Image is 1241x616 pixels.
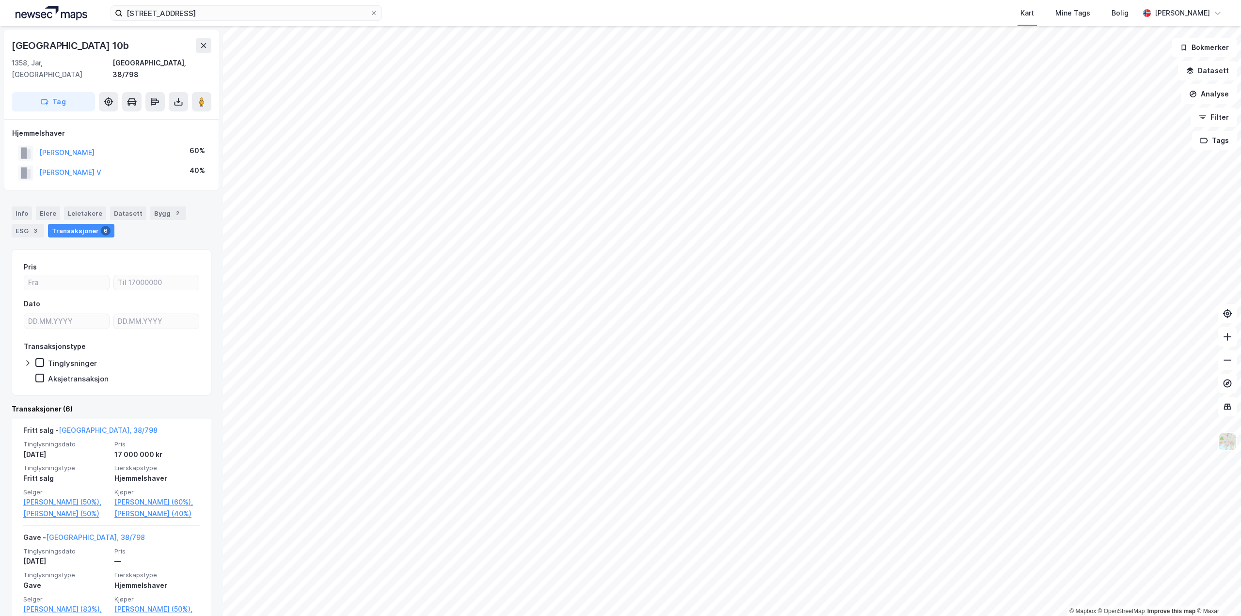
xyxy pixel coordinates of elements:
div: Hjemmelshaver [12,127,211,139]
button: Tag [12,92,95,111]
div: Bolig [1112,7,1129,19]
button: Tags [1192,131,1237,150]
div: Tinglysninger [48,359,97,368]
span: Tinglysningsdato [23,547,109,555]
div: 17 000 000 kr [114,449,200,460]
span: Pris [114,547,200,555]
input: Fra [24,275,109,290]
div: Bygg [150,206,186,220]
div: [DATE] [23,555,109,567]
a: [GEOGRAPHIC_DATA], 38/798 [46,533,145,541]
a: Improve this map [1147,608,1195,615]
div: Gave - [23,532,145,547]
span: Tinglysningsdato [23,440,109,448]
div: Mine Tags [1055,7,1090,19]
a: OpenStreetMap [1098,608,1145,615]
a: [PERSON_NAME] (40%) [114,508,200,520]
span: Selger [23,595,109,603]
span: Kjøper [114,488,200,496]
div: 1358, Jar, [GEOGRAPHIC_DATA] [12,57,112,80]
a: Mapbox [1069,608,1096,615]
span: Pris [114,440,200,448]
input: DD.MM.YYYY [114,314,199,329]
div: [GEOGRAPHIC_DATA], 38/798 [112,57,211,80]
a: [PERSON_NAME] (50%), [23,496,109,508]
div: 60% [190,145,205,157]
a: [PERSON_NAME] (50%) [23,508,109,520]
div: Fritt salg [23,473,109,484]
button: Filter [1191,108,1237,127]
div: 6 [101,226,111,236]
iframe: Chat Widget [1193,569,1241,616]
a: [PERSON_NAME] (83%), [23,603,109,615]
input: DD.MM.YYYY [24,314,109,329]
span: Selger [23,488,109,496]
a: [PERSON_NAME] (50%), [114,603,200,615]
input: Søk på adresse, matrikkel, gårdeiere, leietakere eller personer [123,6,370,20]
button: Analyse [1181,84,1237,104]
div: Kart [1020,7,1034,19]
div: 3 [31,226,40,236]
div: [GEOGRAPHIC_DATA] 10b [12,38,131,53]
div: Pris [24,261,37,273]
div: — [114,555,200,567]
div: [PERSON_NAME] [1155,7,1210,19]
div: Eiere [36,206,60,220]
span: Tinglysningstype [23,571,109,579]
div: Hjemmelshaver [114,473,200,484]
div: Aksjetransaksjon [48,374,109,383]
img: logo.a4113a55bc3d86da70a041830d287a7e.svg [16,6,87,20]
div: Fritt salg - [23,425,158,440]
div: Gave [23,580,109,591]
div: Info [12,206,32,220]
span: Eierskapstype [114,464,200,472]
div: [DATE] [23,449,109,460]
a: [PERSON_NAME] (60%), [114,496,200,508]
div: Transaksjoner (6) [12,403,211,415]
div: Transaksjonstype [24,341,86,352]
span: Kjøper [114,595,200,603]
span: Tinglysningstype [23,464,109,472]
div: 40% [190,165,205,176]
button: Datasett [1178,61,1237,80]
div: Hjemmelshaver [114,580,200,591]
input: Til 17000000 [114,275,199,290]
button: Bokmerker [1172,38,1237,57]
a: [GEOGRAPHIC_DATA], 38/798 [59,426,158,434]
img: Z [1218,432,1237,451]
div: ESG [12,224,44,237]
span: Eierskapstype [114,571,200,579]
div: Datasett [110,206,146,220]
div: Dato [24,298,40,310]
div: Leietakere [64,206,106,220]
div: Transaksjoner [48,224,114,237]
div: 2 [173,208,182,218]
